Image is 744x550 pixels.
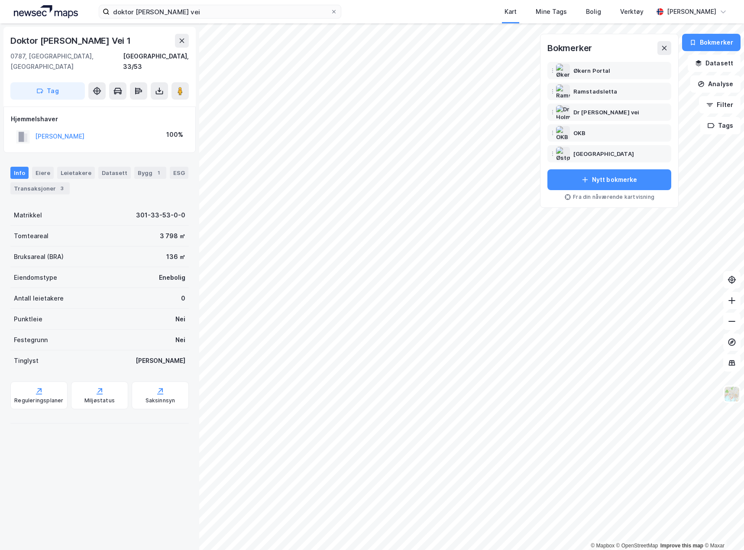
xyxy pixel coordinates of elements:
div: Datasett [98,167,131,179]
button: Filter [699,96,741,113]
div: 0 [181,293,185,304]
img: Økern Portal [556,64,570,78]
div: Bygg [134,167,166,179]
a: Mapbox [591,543,615,549]
input: Søk på adresse, matrikkel, gårdeiere, leietakere eller personer [110,5,330,18]
iframe: Chat Widget [701,508,744,550]
div: Transaksjoner [10,182,70,194]
div: Kontrollprogram for chat [701,508,744,550]
div: 0787, [GEOGRAPHIC_DATA], [GEOGRAPHIC_DATA] [10,51,123,72]
div: Matrikkel [14,210,42,220]
div: 1 [154,168,163,177]
div: Fra din nåværende kartvisning [547,194,671,201]
div: Kart [505,6,517,17]
img: Z [724,386,740,402]
button: Nytt bokmerke [547,169,671,190]
div: Mine Tags [536,6,567,17]
button: Tags [700,117,741,134]
button: Tag [10,82,85,100]
div: Hjemmelshaver [11,114,188,124]
div: Bokmerker [547,41,592,55]
div: Leietakere [57,167,95,179]
div: Miljøstatus [84,397,115,404]
div: Saksinnsyn [146,397,175,404]
button: Datasett [688,55,741,72]
a: OpenStreetMap [616,543,658,549]
div: Bolig [586,6,601,17]
div: 100% [166,129,183,140]
div: Eiere [32,167,54,179]
div: Tinglyst [14,356,39,366]
div: Økern Portal [573,65,610,76]
div: [PERSON_NAME] [667,6,716,17]
div: Eiendomstype [14,272,57,283]
div: [PERSON_NAME] [136,356,185,366]
div: Festegrunn [14,335,48,345]
div: 3 [58,184,66,193]
img: Østgaards gate [556,147,570,161]
div: Ramstadsletta [573,86,617,97]
img: Dr Holms vei [556,105,570,119]
button: Bokmerker [682,34,741,51]
div: Antall leietakere [14,293,64,304]
div: ESG [170,167,188,179]
div: Nei [175,314,185,324]
div: Info [10,167,29,179]
div: Nei [175,335,185,345]
div: Reguleringsplaner [14,397,63,404]
div: Verktøy [620,6,644,17]
div: Enebolig [159,272,185,283]
div: Tomteareal [14,231,49,241]
a: Improve this map [660,543,703,549]
img: logo.a4113a55bc3d86da70a041830d287a7e.svg [14,5,78,18]
div: [GEOGRAPHIC_DATA] [573,149,634,159]
button: Analyse [690,75,741,93]
div: Punktleie [14,314,42,324]
div: [GEOGRAPHIC_DATA], 33/53 [123,51,189,72]
div: Bruksareal (BRA) [14,252,64,262]
div: 301-33-53-0-0 [136,210,185,220]
div: Dr [PERSON_NAME] vei [573,107,639,117]
img: OKB [556,126,570,140]
div: Doktor [PERSON_NAME] Vei 1 [10,34,133,48]
div: 136 ㎡ [166,252,185,262]
img: Ramstadsletta [556,84,570,98]
div: OKB [573,128,585,138]
div: 3 798 ㎡ [160,231,185,241]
